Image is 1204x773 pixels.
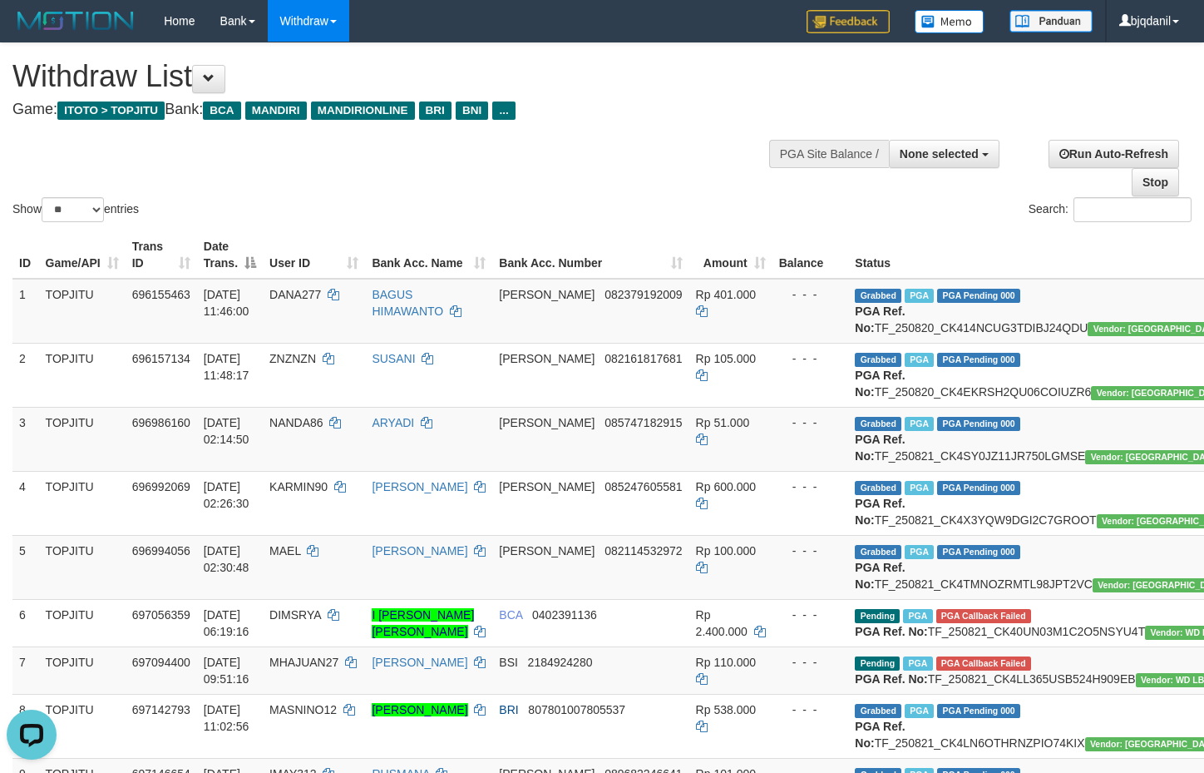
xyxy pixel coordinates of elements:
[937,353,1020,367] span: PGA Pending
[204,703,249,733] span: [DATE] 11:02:56
[7,7,57,57] button: Open LiveChat chat widget
[779,701,842,718] div: - - -
[905,417,934,431] span: Marked by bjqwili
[39,471,126,535] td: TOPJITU
[604,480,682,493] span: Copy 085247605581 to clipboard
[855,417,901,431] span: Grabbed
[696,656,756,669] span: Rp 110.000
[532,608,597,622] span: Copy 0402391136 to clipboard
[132,544,190,557] span: 696994056
[905,353,934,367] span: Marked by bjqdanil
[855,625,927,638] b: PGA Ref. No:
[855,369,905,399] b: PGA Ref. No:
[269,352,316,365] span: ZNZNZN
[903,609,932,623] span: Marked by bjqwili
[372,480,467,493] a: [PERSON_NAME]
[492,231,688,279] th: Bank Acc. Number: activate to sort column ascending
[855,672,927,686] b: PGA Ref. No:
[936,657,1031,671] span: PGA Error
[269,288,321,301] span: DANA277
[696,352,756,365] span: Rp 105.000
[456,102,488,120] span: BNI
[696,703,756,716] span: Rp 538.000
[905,481,934,495] span: Marked by bjqwili
[492,102,515,120] span: ...
[499,480,595,493] span: [PERSON_NAME]
[12,8,139,33] img: MOTION_logo.png
[769,140,889,168] div: PGA Site Balance /
[12,102,786,118] h4: Game: Bank:
[772,231,849,279] th: Balance
[132,416,190,429] span: 696986160
[696,544,756,557] span: Rp 100.000
[855,704,901,718] span: Grabbed
[604,288,682,301] span: Copy 082379192009 to clipboard
[937,481,1020,495] span: PGA Pending
[269,416,323,429] span: NANDA86
[12,694,39,758] td: 8
[39,599,126,647] td: TOPJITU
[903,657,932,671] span: Marked by bjqwili
[39,279,126,344] td: TOPJITU
[900,147,979,161] span: None selected
[12,60,786,93] h1: Withdraw List
[269,480,328,493] span: KARMIN90
[855,305,905,334] b: PGA Ref. No:
[372,608,474,638] a: I [PERSON_NAME] [PERSON_NAME]
[372,544,467,557] a: [PERSON_NAME]
[689,231,772,279] th: Amount: activate to sort column ascending
[12,231,39,279] th: ID
[132,703,190,716] span: 697142793
[779,654,842,671] div: - - -
[779,478,842,495] div: - - -
[203,102,240,120] span: BCA
[499,352,595,365] span: [PERSON_NAME]
[779,286,842,303] div: - - -
[132,352,190,365] span: 696157134
[39,231,126,279] th: Game/API: activate to sort column ascending
[39,647,126,694] td: TOPJITU
[372,703,467,716] a: [PERSON_NAME]
[269,703,337,716] span: MASNINO12
[57,102,165,120] span: ITOTO > TOPJITU
[499,703,518,716] span: BRI
[905,545,934,559] span: Marked by bjqwili
[12,535,39,599] td: 5
[937,289,1020,303] span: PGA Pending
[372,288,443,318] a: BAGUS HIMAWANTO
[779,350,842,367] div: - - -
[937,417,1020,431] span: PGA Pending
[372,352,415,365] a: SUSANI
[269,544,301,557] span: MAEL
[126,231,197,279] th: Trans ID: activate to sort column ascending
[936,609,1031,623] span: PGA Error
[39,694,126,758] td: TOPJITU
[855,609,900,623] span: Pending
[779,414,842,431] div: - - -
[696,416,750,429] span: Rp 51.000
[499,656,518,669] span: BSI
[132,480,190,493] span: 696992069
[12,407,39,471] td: 3
[204,480,249,510] span: [DATE] 02:26:30
[1029,197,1192,222] label: Search:
[889,140,999,168] button: None selected
[269,608,321,622] span: DIMSRYA
[499,288,595,301] span: [PERSON_NAME]
[12,343,39,407] td: 2
[696,608,748,638] span: Rp 2.400.000
[12,197,139,222] label: Show entries
[1049,140,1179,168] a: Run Auto-Refresh
[204,656,249,686] span: [DATE] 09:51:16
[604,352,682,365] span: Copy 082161817681 to clipboard
[12,647,39,694] td: 7
[905,289,934,303] span: Marked by bjqdanil
[1132,168,1179,196] a: Stop
[499,608,522,622] span: BCA
[372,416,414,429] a: ARYADI
[696,288,756,301] span: Rp 401.000
[915,10,984,33] img: Button%20Memo.svg
[39,535,126,599] td: TOPJITU
[855,497,905,527] b: PGA Ref. No:
[204,608,249,638] span: [DATE] 06:19:16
